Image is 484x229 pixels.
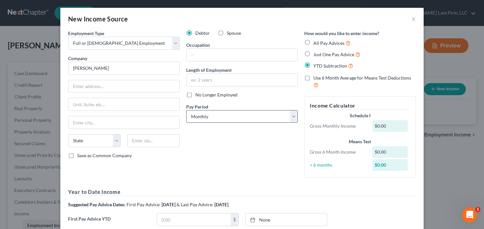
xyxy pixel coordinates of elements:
[307,162,369,168] div: ÷ 6 months
[68,56,87,61] span: Company
[310,138,410,145] div: Means Test
[307,149,369,155] div: Gross 6 Month Income
[68,202,126,207] strong: Suggested Pay Advice Dates:
[162,202,175,207] strong: [DATE]
[195,92,237,97] span: No Longer Employed
[214,202,228,207] strong: [DATE]
[68,62,180,75] input: Search company by name...
[304,30,379,37] label: How would you like to enter income?
[462,207,478,223] iframe: Intercom live chat
[186,104,208,109] span: Pay Period
[246,213,327,226] a: None
[411,15,416,23] button: ×
[68,98,179,110] input: Unit, Suite, etc...
[68,14,128,23] div: New Income Source
[157,213,231,226] input: 0.00
[231,213,238,226] div: $
[372,120,408,132] div: $0.00
[227,30,241,36] span: Spouse
[195,30,210,36] span: Debtor
[313,40,345,46] span: All Pay Advices
[307,123,369,129] div: Gross Monthly Income
[127,134,180,147] input: Enter zip...
[310,102,410,110] h5: Income Calculator
[313,75,411,81] span: Use 6 Month Average for Means Test Deductions
[372,159,408,171] div: $0.00
[187,49,297,61] input: --
[68,116,179,129] input: Enter city...
[68,80,179,93] input: Enter address...
[68,188,416,196] h5: Year to Date Income
[186,67,232,73] label: Length of Employment
[127,202,161,207] span: First Pay Advice:
[187,74,297,86] input: ex: 2 years
[475,207,480,212] span: 1
[313,52,354,57] span: Just One Pay Advice
[77,153,132,158] span: Save as Common Company
[313,63,347,69] span: YTD Subtraction
[372,146,408,158] div: $0.00
[186,42,210,48] label: Occupation
[310,112,410,119] div: Schedule I
[68,31,104,36] span: Employment Type
[176,202,213,207] span: & Last Pay Advice:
